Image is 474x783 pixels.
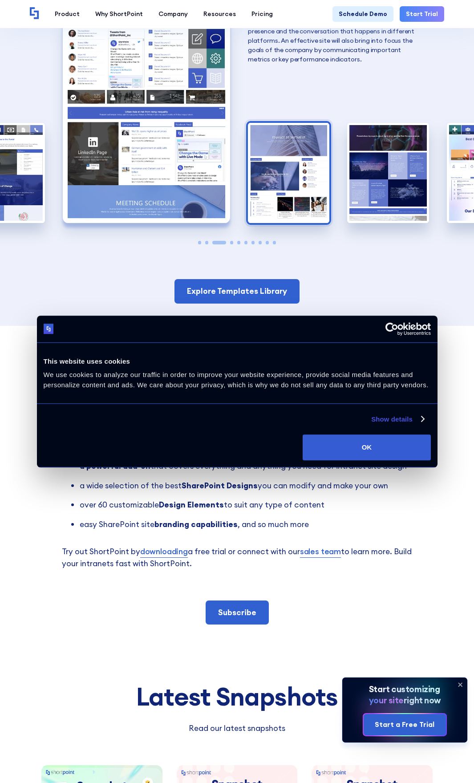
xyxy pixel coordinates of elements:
span: Go to slide 10 [273,241,276,244]
p: Try out ShortPoint by a free trial or connect with our to learn more. Build your intranets fast w... [62,546,413,569]
div: Product [55,9,80,19]
strong: SharePoint Designs [182,480,258,491]
div: This website uses cookies [44,356,431,367]
p: Read our latest snapshots [114,722,360,734]
a: Company [151,6,196,22]
a: downloading [140,546,188,557]
a: Start Trial [400,6,444,22]
li: over 60 customizable to suit any type of content [80,499,413,511]
span: Go to slide 3 [212,241,226,244]
p: An intranet can also be used to highlight its social media presence and the conversation that hap... [248,17,415,64]
iframe: Chat Widget [429,740,474,783]
img: Intranet Page Example Social [63,17,230,223]
a: Start a Free Trial [364,714,446,736]
a: sales team [300,546,341,557]
span: Go to slide 4 [230,241,233,244]
span: Go to slide 8 [259,241,262,244]
a: Why ShortPoint [88,6,151,22]
span: Go to slide 7 [251,241,255,244]
span: Go to slide 2 [205,241,208,244]
span: Go to slide 1 [198,241,201,244]
strong: a powerful add-on [80,461,150,471]
a: Show details [371,414,424,425]
li: easy SharePoint site , and so much more [80,519,413,530]
span: Go to slide 5 [237,241,240,244]
span: We use cookies to analyze our traffic in order to improve your website experience, provide social... [44,371,429,389]
strong: Design Elements [159,499,224,510]
div: 3 / 10 [63,17,230,223]
div: Company [158,9,188,19]
img: Best SharePoint Intranet Example Department [248,123,329,223]
div: Start a Free Trial [375,719,434,730]
img: logo [44,324,54,334]
div: Resources [203,9,236,19]
img: Best SharePoint Intranet Example Technology [347,123,429,223]
a: Resources [196,6,244,22]
span: Go to slide 9 [266,241,269,244]
li: a wide selection of the best you can modify and make your own [80,480,413,491]
a: Schedule Demo [332,6,393,22]
a: Product [47,6,88,22]
div: 4 / 10 [248,123,329,223]
a: Explore Templates Library [174,279,300,303]
a: Usercentrics Cookiebot - opens in a new window [353,322,431,336]
a: Subscribe [206,600,269,625]
span: Go to slide 6 [244,241,247,244]
a: Home [30,7,40,20]
div: Pricing [251,9,273,19]
button: OK [303,434,430,460]
a: Pricing [244,6,281,22]
div: 5 / 10 [347,123,429,223]
div: Latest Snapshots [38,683,437,710]
div: Why ShortPoint [95,9,143,19]
strong: branding capabilities [154,519,238,529]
